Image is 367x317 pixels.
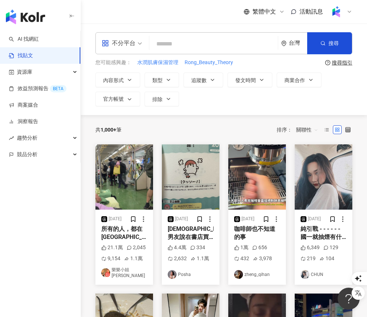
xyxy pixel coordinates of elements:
[9,118,38,125] a: 洞察報告
[329,5,343,19] img: Kolr%20app%20icon%20%281%29.png
[308,216,321,222] div: [DATE]
[234,225,280,242] div: 咖啡師也不知道的事
[95,92,140,106] button: 官方帳號
[299,8,323,15] span: 活動訊息
[332,60,352,66] div: 搜尋指引
[145,73,179,87] button: 類型
[184,59,233,67] button: Rong_Beauty_Theory
[277,73,321,87] button: 商業合作
[301,244,320,251] div: 6,349
[9,52,33,59] a: 找貼文
[281,41,287,46] span: environment
[17,146,37,163] span: 競品分析
[103,96,124,102] span: 官方帳號
[6,10,45,24] img: logo
[235,77,256,83] span: 發文時間
[127,244,146,251] div: 2,045
[190,244,205,251] div: 334
[103,77,124,83] span: 內容形式
[168,255,187,262] div: 2,632
[228,144,286,210] img: post-image
[101,267,147,279] a: KOL Avatar樂樂小姐[PERSON_NAME]
[175,216,188,222] div: [DATE]
[9,36,39,43] a: searchAI 找網紅
[95,127,121,133] div: 共 筆
[301,270,309,279] img: KOL Avatar
[284,77,305,83] span: 商業合作
[145,92,179,106] button: 排除
[190,255,209,262] div: 1.1萬
[191,77,207,83] span: 追蹤數
[168,270,214,279] a: KOL AvatarPosha
[101,244,123,251] div: 21.1萬
[328,40,339,46] span: 搜尋
[137,59,178,66] span: 水潤肌膚保濕管理
[95,59,131,66] span: 您可能感興趣：
[152,96,163,102] span: 排除
[152,77,163,83] span: 類型
[323,244,338,251] div: 129
[234,244,248,251] div: 1萬
[325,60,330,65] span: question-circle
[301,225,346,242] div: 純引戰 - - - - - - 國一就抽煙有什麼好炫耀的
[95,144,153,210] img: post-image
[17,130,37,146] span: 趨勢分析
[295,144,352,210] img: post-image
[307,32,352,54] button: 搜尋
[124,255,143,262] div: 1.1萬
[241,216,254,222] div: [DATE]
[183,73,223,87] button: 追蹤數
[338,288,360,310] iframe: Help Scout Beacon - Open
[137,59,179,67] button: 水潤肌膚保濕管理
[95,73,140,87] button: 內容形式
[234,270,243,279] img: KOL Avatar
[168,270,177,279] img: KOL Avatar
[168,225,214,242] div: [DEMOGRAPHIC_DATA]男友說在書店買[PERSON_NAME]本很容易理解的中文書 我只能說怎麼那麼的接地氣啦🤣🤣
[301,255,316,262] div: 219
[101,225,147,242] div: 所有的人，都在[GEOGRAPHIC_DATA]下車 這個畫面太感動
[296,124,318,136] span: 關聯性
[102,40,109,47] span: appstore
[9,136,14,141] span: rise
[101,127,116,133] span: 1,000+
[109,216,121,222] div: [DATE]
[228,73,272,87] button: 發文時間
[289,40,307,46] div: 台灣
[17,64,32,80] span: 資源庫
[102,37,135,49] div: 不分平台
[168,244,186,251] div: 4.4萬
[234,270,280,279] a: KOL Avatarzheng_qihan
[253,255,272,262] div: 3,978
[101,255,120,262] div: 9,154
[9,85,66,92] a: 效益預測報告BETA
[319,255,334,262] div: 104
[301,270,346,279] a: KOL AvatarCHUN
[234,255,249,262] div: 432
[252,8,276,16] span: 繁體中文
[277,124,322,136] div: 排序：
[185,59,233,66] span: Rong_Beauty_Theory
[162,144,219,210] img: post-image
[252,244,267,251] div: 656
[101,268,110,277] img: KOL Avatar
[9,102,38,109] a: 商案媒合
